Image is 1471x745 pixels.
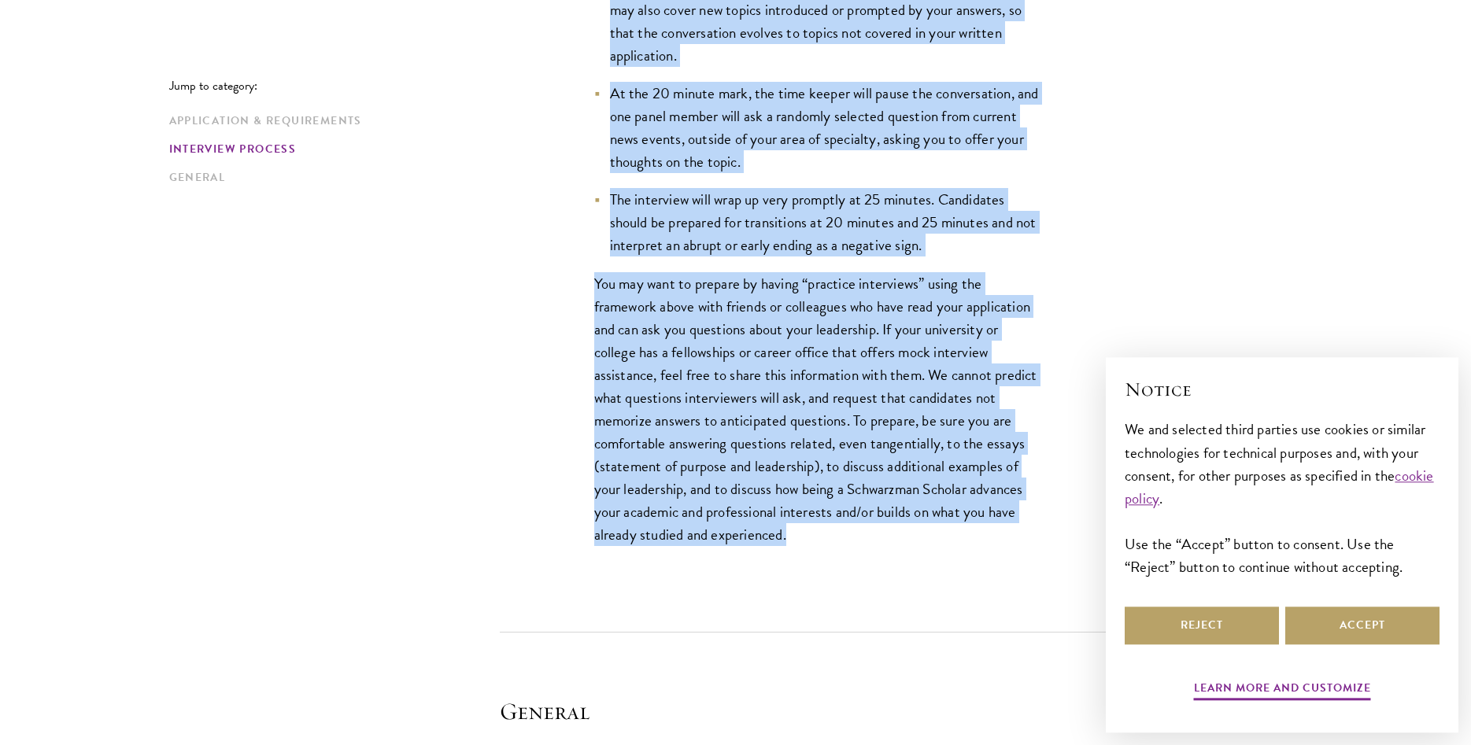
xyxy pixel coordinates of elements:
[1125,418,1440,577] div: We and selected third parties use cookies or similar technologies for technical purposes and, wit...
[594,82,1043,173] li: At the 20 minute mark, the time keeper will pause the conversation, and one panel member will ask...
[1125,464,1434,510] a: cookie policy
[169,169,490,186] a: General
[500,695,1137,727] h4: General
[1125,607,1279,644] button: Reject
[169,141,490,157] a: Interview Process
[1125,376,1440,403] h2: Notice
[594,272,1043,547] p: You may want to prepare by having “practice interviews” using the framework above with friends or...
[594,188,1043,256] li: The interview will wrap up very promptly at 25 minutes. Candidates should be prepared for transit...
[169,79,500,93] p: Jump to category:
[1285,607,1440,644] button: Accept
[169,112,490,129] a: Application & Requirements
[1194,678,1371,703] button: Learn more and customize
